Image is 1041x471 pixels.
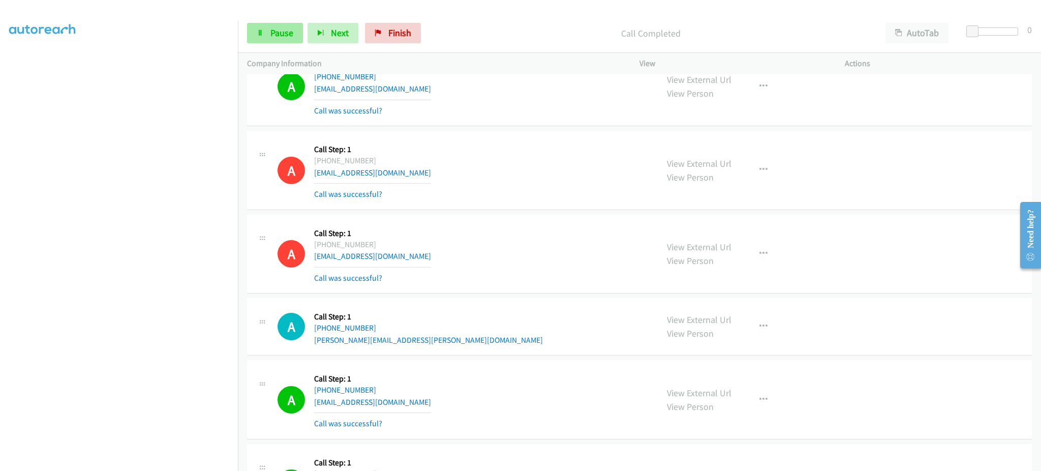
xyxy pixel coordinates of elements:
[331,27,349,39] span: Next
[247,57,621,70] p: Company Information
[314,84,431,94] a: [EMAIL_ADDRESS][DOMAIN_NAME]
[314,144,431,155] h5: Call Step: 1
[314,312,543,322] h5: Call Step: 1
[314,189,382,199] a: Call was successful?
[667,158,731,169] a: View External Url
[270,27,293,39] span: Pause
[247,23,303,43] a: Pause
[314,397,431,407] a: [EMAIL_ADDRESS][DOMAIN_NAME]
[667,328,714,339] a: View Person
[278,73,305,100] h1: A
[667,387,731,399] a: View External Url
[314,251,431,261] a: [EMAIL_ADDRESS][DOMAIN_NAME]
[278,157,305,184] h1: A
[278,386,305,414] h1: A
[667,401,714,413] a: View Person
[667,74,731,85] a: View External Url
[667,241,731,253] a: View External Url
[885,23,948,43] button: AutoTab
[314,458,431,468] h5: Call Step: 1
[308,23,358,43] button: Next
[1027,23,1032,37] div: 0
[314,385,376,395] a: [PHONE_NUMBER]
[314,72,376,81] a: [PHONE_NUMBER]
[388,27,411,39] span: Finish
[667,314,731,326] a: View External Url
[365,23,421,43] a: Finish
[278,313,305,340] div: The call is yet to be attempted
[314,239,431,251] div: [PHONE_NUMBER]
[639,57,826,70] p: View
[278,240,305,268] h1: A
[314,374,431,384] h5: Call Step: 1
[667,87,714,99] a: View Person
[314,228,431,239] h5: Call Step: 1
[314,419,382,428] a: Call was successful?
[845,57,1032,70] p: Actions
[314,155,431,167] div: [PHONE_NUMBER]
[435,26,867,40] p: Call Completed
[314,106,382,115] a: Call was successful?
[314,335,543,345] a: [PERSON_NAME][EMAIL_ADDRESS][PERSON_NAME][DOMAIN_NAME]
[1012,195,1041,276] iframe: Resource Center
[314,168,431,178] a: [EMAIL_ADDRESS][DOMAIN_NAME]
[667,255,714,267] a: View Person
[278,313,305,340] h1: A
[314,323,376,333] a: [PHONE_NUMBER]
[314,273,382,283] a: Call was successful?
[971,27,1018,36] div: Delay between calls (in seconds)
[667,171,714,183] a: View Person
